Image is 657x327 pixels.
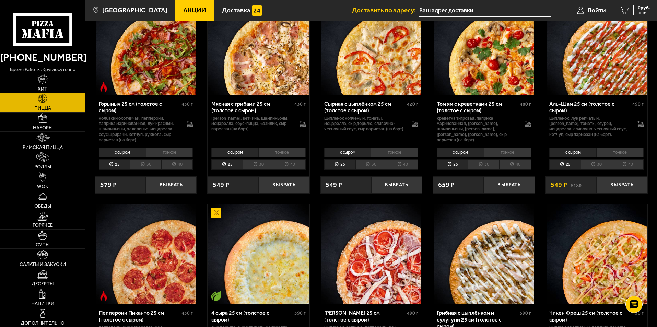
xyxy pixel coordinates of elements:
[324,310,406,323] div: [PERSON_NAME] 25 см (толстое с сыром)
[211,208,221,218] img: Акционный
[632,101,644,107] span: 490 г
[96,204,196,304] img: Пепперони Пиканто 25 см (толстое с сыром)
[38,87,47,92] span: Хит
[211,116,293,132] p: [PERSON_NAME], ветчина, шампиньоны, моцарелла, соус-пицца, базилик, сыр пармезан (на борт).
[211,101,293,114] div: Мясная с грибами 25 см (толстое с сыром)
[437,101,518,114] div: Том ям с креветками 25 см (толстое с сыром)
[21,321,64,326] span: Дополнительно
[371,176,422,193] button: Выбрать
[407,310,418,316] span: 490 г
[274,159,306,170] li: 40
[36,243,49,247] span: Супы
[99,159,130,170] li: 25
[484,148,531,157] li: тонкое
[211,159,243,170] li: 25
[547,204,647,304] img: Чикен Фреш 25 см (толстое с сыром)
[99,310,180,323] div: Пепперони Пиканто 25 см (толстое с сыром)
[99,101,180,114] div: Горыныч 25 см (толстое с сыром)
[146,148,193,157] li: тонкое
[638,11,650,15] span: 0 шт.
[355,159,387,170] li: 30
[98,291,109,301] img: Острое блюдо
[181,310,193,316] span: 430 г
[222,7,250,13] span: Доставка
[211,148,258,157] li: с сыром
[294,101,306,107] span: 430 г
[37,184,48,189] span: WOK
[549,159,580,170] li: 25
[95,204,197,304] a: Острое блюдоПепперони Пиканто 25 см (толстое с сыром)
[581,159,612,170] li: 30
[324,101,406,114] div: Сырная с цыплёнком 25 см (толстое с сыром)
[208,204,308,304] img: 4 сыра 25 см (толстое с сыром)
[213,182,229,188] span: 549 ₽
[371,148,418,157] li: тонкое
[437,148,484,157] li: с сыром
[183,7,206,13] span: Акции
[352,7,419,13] span: Доставить по адресу:
[100,182,117,188] span: 579 ₽
[434,204,534,304] img: Грибная с цыплёнком и сулугуни 25 см (толстое с сыром)
[551,182,567,188] span: 549 ₽
[419,4,551,17] input: Ваш адрес доставки
[98,82,109,92] img: Острое блюдо
[549,116,631,138] p: цыпленок, лук репчатый, [PERSON_NAME], томаты, огурец, моцарелла, сливочно-чесночный соус, кетчуп...
[324,159,355,170] li: 25
[321,204,421,304] img: Петровская 25 см (толстое с сыром)
[324,116,406,132] p: цыпленок копченый, томаты, моцарелла, сыр дорблю, сливочно-чесночный соус, сыр пармезан (на борт).
[324,148,371,157] li: с сыром
[181,101,193,107] span: 430 г
[484,176,535,193] button: Выбрать
[33,126,52,130] span: Наборы
[243,159,274,170] li: 30
[387,159,418,170] li: 40
[468,159,499,170] li: 30
[33,223,53,228] span: Горячее
[259,176,309,193] button: Выбрать
[20,262,66,267] span: Салаты и закуски
[99,148,146,157] li: с сыром
[571,182,582,188] s: 618 ₽
[146,176,197,193] button: Выбрать
[99,116,180,143] p: колбаски Охотничьи, пепперони, паприка маринованная, лук красный, шампиньоны, халапеньо, моцарелл...
[588,7,606,13] span: Войти
[252,5,262,16] img: 15daf4d41897b9f0e9f617042186c801.svg
[34,204,51,209] span: Обеды
[437,116,518,143] p: креветка тигровая, паприка маринованная, [PERSON_NAME], шампиньоны, [PERSON_NAME], [PERSON_NAME],...
[437,159,468,170] li: 25
[211,291,221,301] img: Вегетарианское блюдо
[407,101,418,107] span: 420 г
[596,148,644,157] li: тонкое
[320,204,422,304] a: Петровская 25 см (толстое с сыром)
[34,106,51,111] span: Пицца
[258,148,306,157] li: тонкое
[294,310,306,316] span: 390 г
[549,148,596,157] li: с сыром
[34,165,51,170] span: Роллы
[23,145,63,150] span: Римская пицца
[31,301,54,306] span: Напитки
[612,159,644,170] li: 40
[638,5,650,10] span: 0 руб.
[520,101,531,107] span: 480 г
[161,159,193,170] li: 40
[438,182,455,188] span: 659 ₽
[499,159,531,170] li: 40
[520,310,531,316] span: 590 г
[211,310,293,323] div: 4 сыра 25 см (толстое с сыром)
[545,204,647,304] a: Чикен Фреш 25 см (толстое с сыром)
[208,204,309,304] a: АкционныйВегетарианское блюдо4 сыра 25 см (толстое с сыром)
[433,204,535,304] a: Грибная с цыплёнком и сулугуни 25 см (толстое с сыром)
[32,282,54,287] span: Десерты
[102,7,167,13] span: [GEOGRAPHIC_DATA]
[549,310,631,323] div: Чикен Фреш 25 см (толстое с сыром)
[549,101,631,114] div: Аль-Шам 25 см (толстое с сыром)
[326,182,342,188] span: 549 ₽
[597,176,647,193] button: Выбрать
[130,159,161,170] li: 30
